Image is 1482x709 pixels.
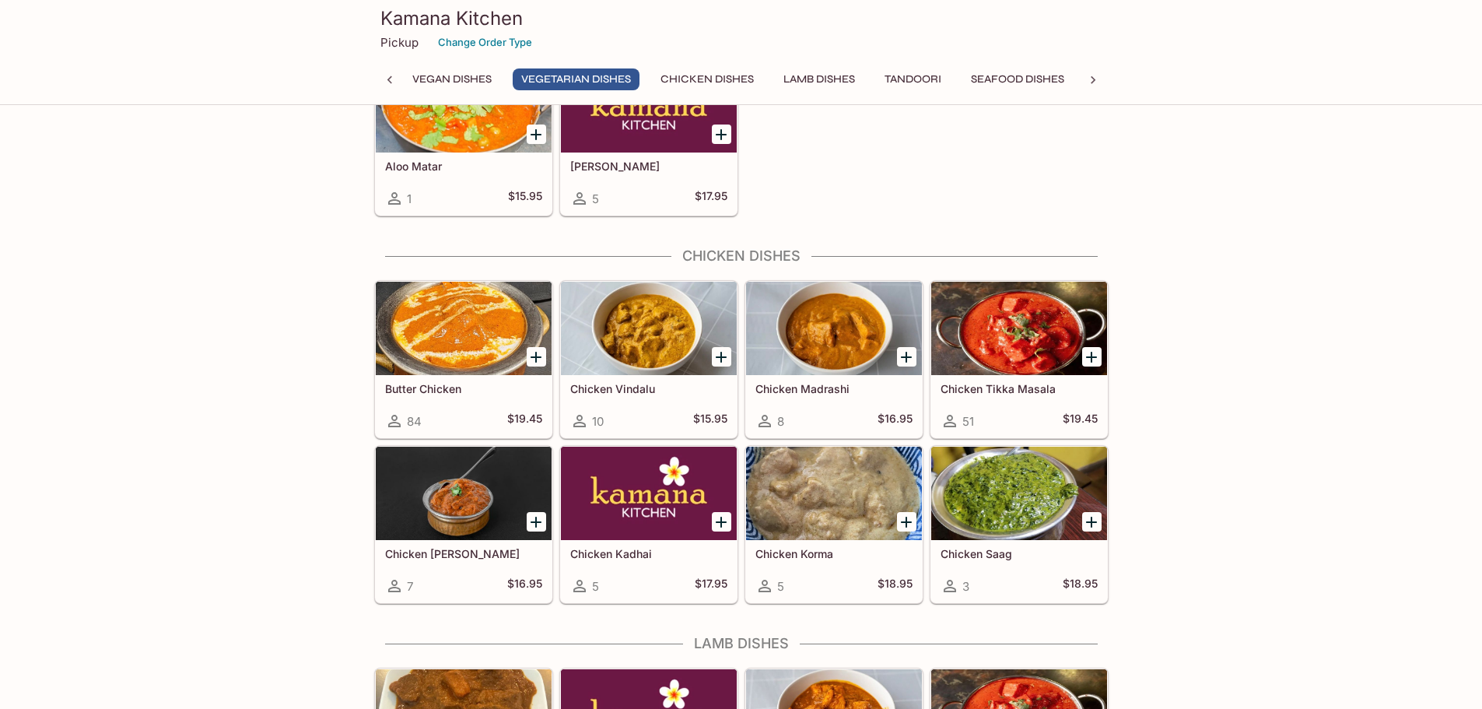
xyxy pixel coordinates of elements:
[385,160,542,173] h5: Aloo Matar
[507,577,542,595] h5: $16.95
[407,579,413,594] span: 7
[1082,347,1102,367] button: Add Chicken Tikka Masala
[570,547,727,560] h5: Chicken Kadhai
[962,68,1073,90] button: Seafood Dishes
[570,382,727,395] h5: Chicken Vindalu
[375,58,552,216] a: Aloo Matar1$15.95
[407,414,422,429] span: 84
[375,281,552,438] a: Butter Chicken84$19.45
[560,446,737,603] a: Chicken Kadhai5$17.95
[376,447,552,540] div: Chicken Curry
[570,160,727,173] h5: [PERSON_NAME]
[652,68,762,90] button: Chicken Dishes
[746,447,922,540] div: Chicken Korma
[941,382,1098,395] h5: Chicken Tikka Masala
[878,412,913,430] h5: $16.95
[962,579,969,594] span: 3
[385,382,542,395] h5: Butter Chicken
[712,512,731,532] button: Add Chicken Kadhai
[878,577,913,595] h5: $18.95
[941,547,1098,560] h5: Chicken Saag
[527,347,546,367] button: Add Butter Chicken
[374,247,1109,265] h4: Chicken Dishes
[527,125,546,144] button: Add Aloo Matar
[561,59,737,153] div: Daal Makhni
[375,446,552,603] a: Chicken [PERSON_NAME]7$16.95
[746,282,922,375] div: Chicken Madrashi
[930,281,1108,438] a: Chicken Tikka Masala51$19.45
[376,282,552,375] div: Butter Chicken
[561,447,737,540] div: Chicken Kadhai
[592,414,604,429] span: 10
[407,191,412,206] span: 1
[695,189,727,208] h5: $17.95
[527,512,546,532] button: Add Chicken Curry
[592,579,599,594] span: 5
[897,512,916,532] button: Add Chicken Korma
[374,635,1109,652] h4: Lamb Dishes
[745,281,923,438] a: Chicken Madrashi8$16.95
[1063,412,1098,430] h5: $19.45
[962,414,974,429] span: 51
[380,6,1102,30] h3: Kamana Kitchen
[1063,577,1098,595] h5: $18.95
[431,30,539,54] button: Change Order Type
[712,347,731,367] button: Add Chicken Vindalu
[376,59,552,153] div: Aloo Matar
[507,412,542,430] h5: $19.45
[876,68,950,90] button: Tandoori
[385,547,542,560] h5: Chicken [PERSON_NAME]
[745,446,923,603] a: Chicken Korma5$18.95
[1082,512,1102,532] button: Add Chicken Saag
[693,412,727,430] h5: $15.95
[508,189,542,208] h5: $15.95
[695,577,727,595] h5: $17.95
[931,447,1107,540] div: Chicken Saag
[755,382,913,395] h5: Chicken Madrashi
[755,547,913,560] h5: Chicken Korma
[513,68,639,90] button: Vegetarian Dishes
[712,125,731,144] button: Add Daal Makhni
[777,579,784,594] span: 5
[775,68,864,90] button: Lamb Dishes
[897,347,916,367] button: Add Chicken Madrashi
[930,446,1108,603] a: Chicken Saag3$18.95
[404,68,500,90] button: Vegan Dishes
[560,281,737,438] a: Chicken Vindalu10$15.95
[380,35,419,50] p: Pickup
[560,58,737,216] a: [PERSON_NAME]5$17.95
[592,191,599,206] span: 5
[777,414,784,429] span: 8
[561,282,737,375] div: Chicken Vindalu
[931,282,1107,375] div: Chicken Tikka Masala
